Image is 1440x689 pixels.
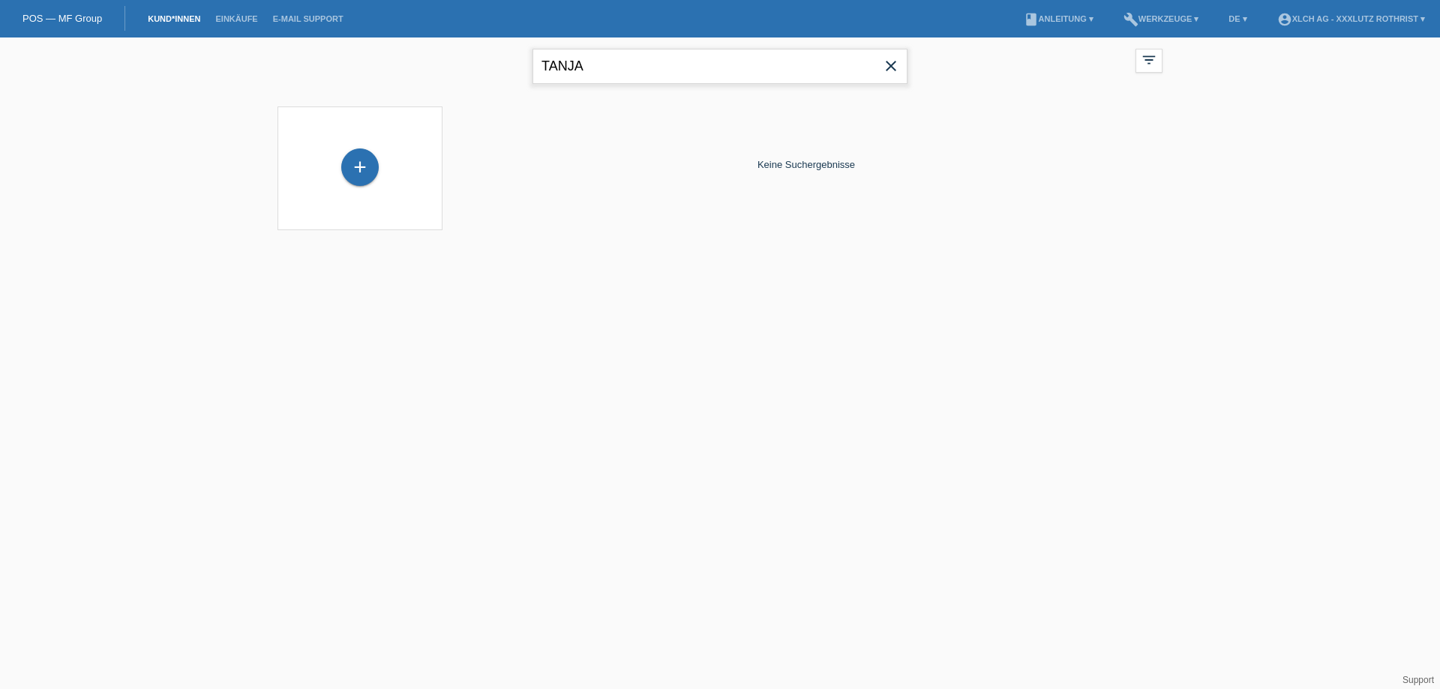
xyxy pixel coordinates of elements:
div: Keine Suchergebnisse [450,99,1162,230]
a: Kund*innen [140,14,208,23]
a: buildWerkzeuge ▾ [1116,14,1207,23]
i: filter_list [1141,52,1157,68]
i: book [1024,12,1039,27]
a: account_circleXLCH AG - XXXLutz Rothrist ▾ [1270,14,1432,23]
i: account_circle [1277,12,1292,27]
div: Kund*in hinzufügen [342,154,378,180]
input: Suche... [532,49,907,84]
a: Support [1402,675,1434,685]
a: Einkäufe [208,14,265,23]
i: close [882,57,900,75]
a: bookAnleitung ▾ [1016,14,1101,23]
a: E-Mail Support [265,14,351,23]
a: DE ▾ [1221,14,1254,23]
a: POS — MF Group [22,13,102,24]
i: build [1123,12,1138,27]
